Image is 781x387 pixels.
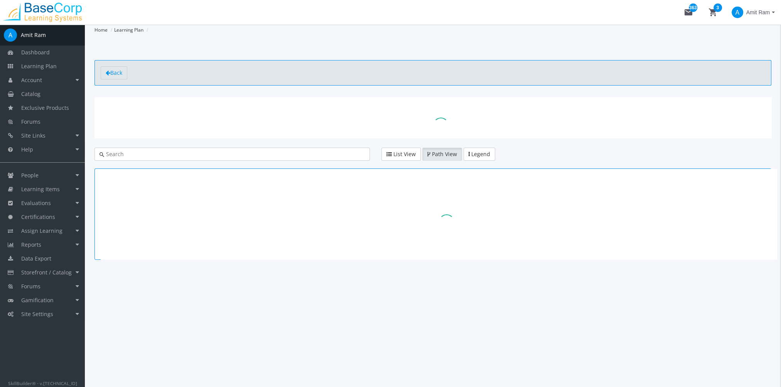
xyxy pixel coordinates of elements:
[21,296,54,304] span: Gamification
[21,255,51,262] span: Data Export
[21,31,46,39] div: Amit Ram
[21,132,46,139] span: Site Links
[21,146,33,153] span: Help
[21,118,40,125] span: Forums
[21,199,51,207] span: Evaluations
[21,104,69,111] span: Exclusive Products
[708,8,718,17] mat-icon: shopping_cart
[21,62,57,70] span: Learning Plan
[21,172,39,179] span: People
[746,5,770,19] span: Amit Ram
[94,27,108,33] a: Home
[94,168,771,260] div: Learning Path
[104,150,365,158] input: Search
[684,8,693,17] mat-icon: mail
[94,25,771,35] nav: Breadcrumbs
[21,310,53,318] span: Site Settings
[21,90,40,98] span: Catalog
[21,227,62,234] span: Assign Learning
[21,76,42,84] span: Account
[101,66,127,79] a: Back
[110,69,122,76] span: Back
[732,7,743,18] span: A
[4,29,17,42] span: A
[21,213,55,220] span: Certifications
[471,150,490,158] span: Legend
[393,150,416,158] span: List View
[21,185,60,193] span: Learning Items
[94,97,771,138] section: Learning Path Information
[21,283,40,290] span: Forums
[21,49,50,56] span: Dashboard
[8,380,77,386] small: SkillBuilder® - v.[TECHNICAL_ID]
[94,60,771,86] section: toolbar
[21,241,41,248] span: Reports
[21,269,72,276] span: Storefront / Catalog
[114,27,143,33] a: Learning Plan
[432,150,457,158] span: Path View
